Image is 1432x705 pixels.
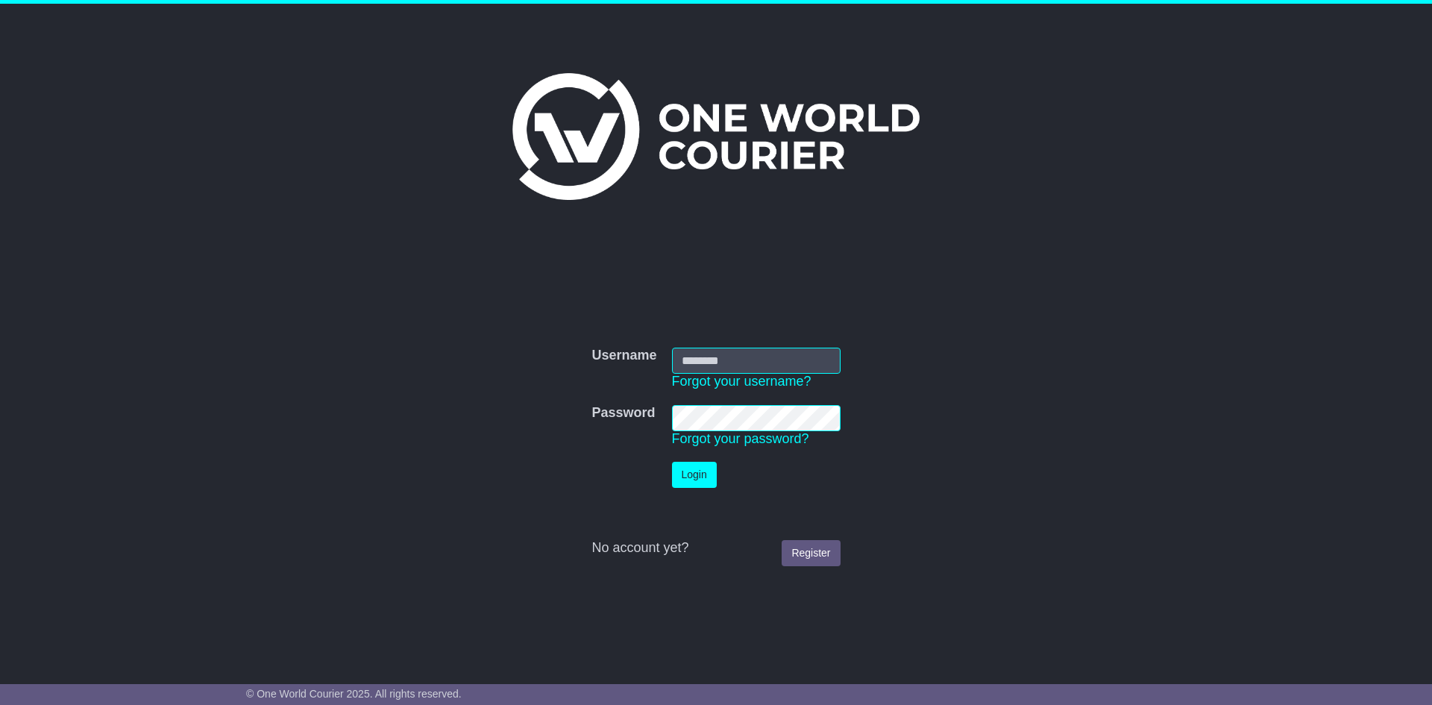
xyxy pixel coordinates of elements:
button: Login [672,462,717,488]
a: Register [782,540,840,566]
a: Forgot your password? [672,431,809,446]
img: One World [512,73,920,200]
span: © One World Courier 2025. All rights reserved. [246,688,462,700]
label: Password [591,405,655,422]
label: Username [591,348,656,364]
a: Forgot your username? [672,374,811,389]
div: No account yet? [591,540,840,557]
